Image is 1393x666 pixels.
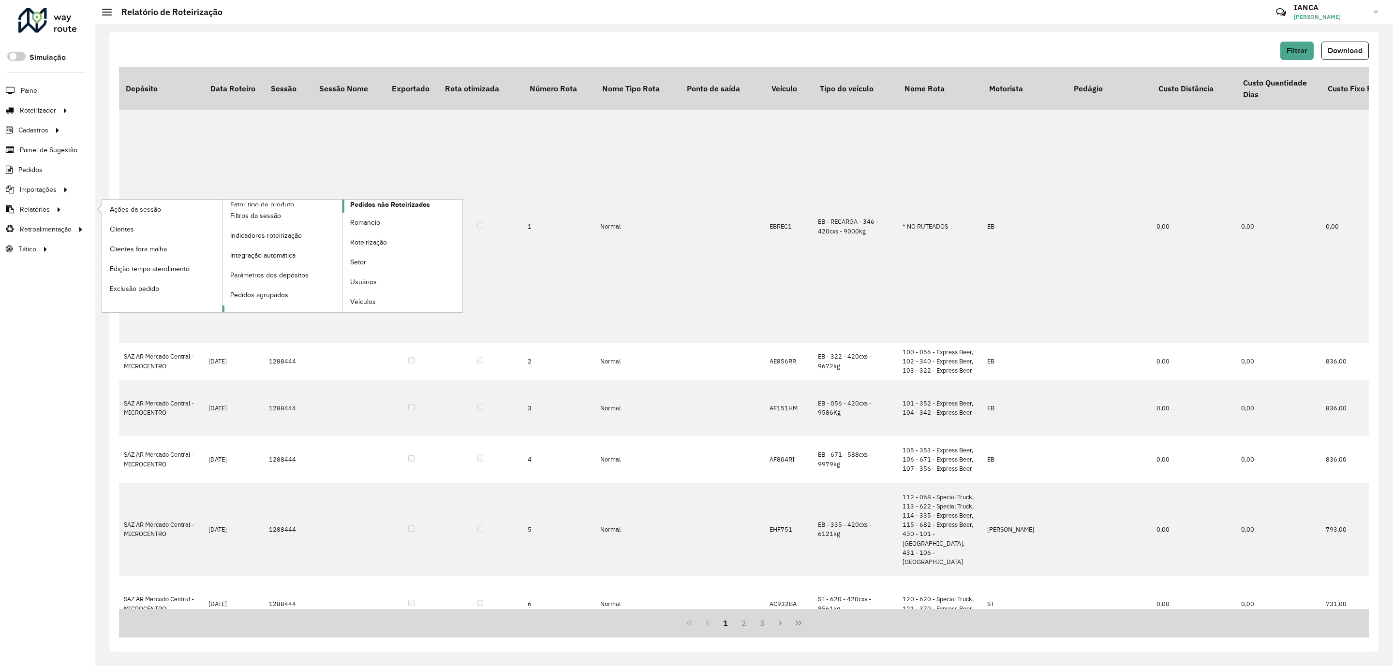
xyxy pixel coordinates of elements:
[350,200,430,210] span: Pedidos não Roteirizados
[765,67,813,110] th: Veículo
[342,273,462,292] a: Usuários
[1152,380,1236,436] td: 0,00
[102,239,222,259] a: Clientes fora malha
[1152,436,1236,483] td: 0,00
[102,200,342,312] a: Fator tipo de produto
[204,380,264,436] td: [DATE]
[1236,67,1321,110] th: Custo Quantidade Dias
[110,244,167,254] span: Clientes fora malha
[1294,13,1366,21] span: [PERSON_NAME]
[204,67,264,110] th: Data Roteiro
[523,576,595,632] td: 6
[813,576,898,632] td: ST - 620 - 420cxs - 8561kg
[264,343,312,380] td: 1288444
[342,233,462,252] a: Roteirização
[18,125,48,135] span: Cadastros
[264,483,312,576] td: 1288444
[110,204,161,215] span: Ações da sessão
[18,244,36,254] span: Tático
[222,266,342,285] a: Parâmetros dos depósitos
[753,614,771,632] button: 3
[204,576,264,632] td: [DATE]
[1236,343,1321,380] td: 0,00
[789,614,808,632] button: Last Page
[1152,576,1236,632] td: 0,00
[595,110,680,343] td: Normal
[765,483,813,576] td: EHF751
[765,380,813,436] td: AF151HM
[813,436,898,483] td: EB - 671 - 588cxs - 9979kg
[102,279,222,298] a: Exclusão pedido
[898,576,982,632] td: 120 - 620 - Special Truck, 121 - 370 - Express Beer
[438,67,523,110] th: Rota otimizada
[222,206,342,226] a: Filtros da sessão
[813,380,898,436] td: EB - 056 - 420cxs - 9586Kg
[230,200,294,210] span: Fator tipo de produto
[204,343,264,380] td: [DATE]
[898,110,982,343] td: * NO RUTEADOS
[222,200,463,312] a: Pedidos não Roteirizados
[982,343,1067,380] td: EB
[595,380,680,436] td: Normal
[813,343,898,380] td: EB - 322 - 420cxs - 9672kg
[18,165,43,175] span: Pedidos
[119,436,204,483] td: SAZ AR Mercado Central - MICROCENTRO
[595,576,680,632] td: Normal
[898,436,982,483] td: 105 - 353 - Express Beer, 106 - 671 - Express Beer, 107 - 356 - Express Beer
[110,264,190,274] span: Edição tempo atendimento
[765,576,813,632] td: AC932BA
[716,614,735,632] button: 1
[898,343,982,380] td: 100 - 056 - Express Beer, 102 - 340 - Express Beer, 103 - 322 - Express Beer
[523,436,595,483] td: 4
[264,110,312,343] td: 1288444
[523,483,595,576] td: 5
[1236,436,1321,483] td: 0,00
[1152,67,1236,110] th: Custo Distância
[264,67,312,110] th: Sessão
[595,67,680,110] th: Nome Tipo Rota
[222,226,342,246] a: Indicadores roteirização
[222,286,342,305] a: Pedidos agrupados
[595,436,680,483] td: Normal
[1280,42,1314,60] button: Filtrar
[765,343,813,380] td: AE856RR
[1236,483,1321,576] td: 0,00
[1152,343,1236,380] td: 0,00
[30,52,66,63] label: Simulação
[20,185,57,195] span: Importações
[204,483,264,576] td: [DATE]
[20,204,50,215] span: Relatórios
[982,436,1067,483] td: EB
[1328,46,1363,55] span: Download
[523,67,595,110] th: Número Rota
[595,483,680,576] td: Normal
[230,270,309,280] span: Parâmetros dos depósitos
[102,200,222,219] a: Ações da sessão
[523,110,595,343] td: 1
[982,483,1067,576] td: [PERSON_NAME]
[264,380,312,436] td: 1288444
[1236,110,1321,343] td: 0,00
[119,343,204,380] td: SAZ AR Mercado Central - MICROCENTRO
[21,86,39,96] span: Painel
[102,259,222,278] a: Edição tempo atendimento
[312,67,385,110] th: Sessão Nome
[119,576,204,632] td: SAZ AR Mercado Central - MICROCENTRO
[595,343,680,380] td: Normal
[342,213,462,232] a: Romaneio
[102,219,222,239] a: Clientes
[982,110,1067,343] td: EB
[898,67,982,110] th: Nome Rota
[1067,67,1152,110] th: Pedágio
[119,110,204,343] td: SAZ AR Mercado Central - MICROCENTRO
[20,145,77,155] span: Painel de Sugestão
[523,343,595,380] td: 2
[1236,576,1321,632] td: 0,00
[771,614,790,632] button: Next Page
[765,436,813,483] td: AF804RI
[813,110,898,343] td: EB - RECARGA - 346 - 420cxs - 9000kg
[20,224,72,234] span: Retroalimentação
[1287,46,1307,55] span: Filtrar
[982,380,1067,436] td: EB
[765,110,813,343] td: EBREC1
